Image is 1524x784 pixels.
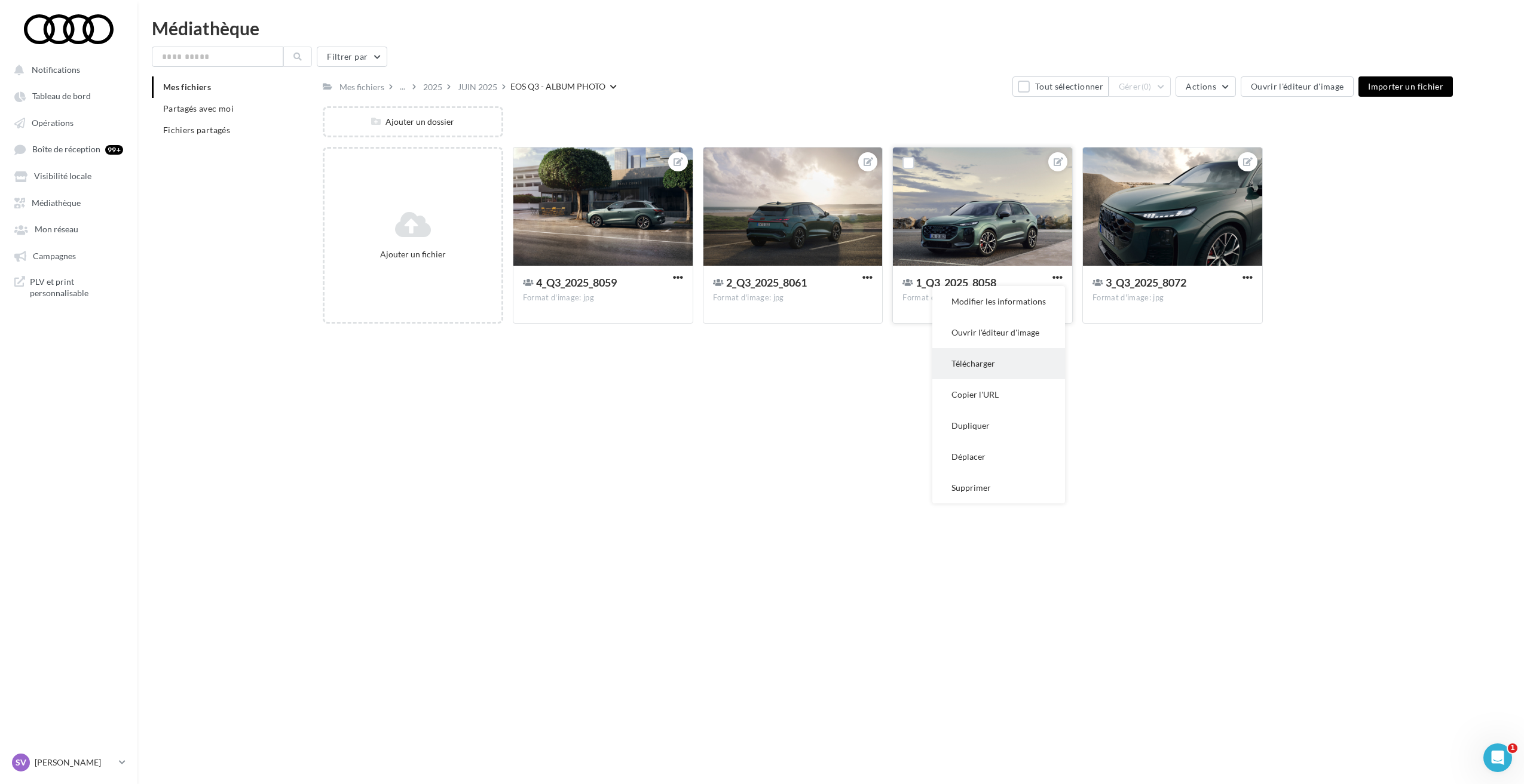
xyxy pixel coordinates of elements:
[536,276,617,289] span: 4_Q3_2025_8059
[523,293,683,303] div: Format d'image: jpg
[32,64,80,75] span: Notifications
[1186,81,1216,91] span: Actions
[1142,82,1152,91] span: (0)
[932,348,1065,379] button: Télécharger
[7,271,130,304] a: PLV et print personnalisable
[30,276,123,299] span: PLV et print personnalisable
[510,81,605,93] div: EOS Q3 - ALBUM PHOTO
[32,118,74,128] span: Opérations
[1106,276,1186,289] span: 3_Q3_2025_8072
[932,472,1065,503] button: Supprimer
[339,81,384,93] div: Mes fichiers
[932,441,1065,472] button: Déplacer
[32,91,91,102] span: Tableau de bord
[16,757,26,768] span: SV
[7,59,126,80] button: Notifications
[34,171,91,182] span: Visibilité locale
[932,379,1065,410] button: Copier l'URL
[317,47,387,67] button: Filtrer par
[7,85,130,106] a: Tableau de bord
[397,78,408,95] div: ...
[1092,293,1253,303] div: Format d'image: jpg
[7,192,130,213] a: Médiathèque
[35,225,78,235] span: Mon réseau
[325,116,501,128] div: Ajouter un dossier
[152,19,1510,37] div: Médiathèque
[329,248,497,260] div: Ajouter un fichier
[163,125,230,135] span: Fichiers partagés
[10,751,128,774] a: SV [PERSON_NAME]
[423,81,442,93] div: 2025
[916,276,996,289] span: 1_Q3_2025_8058
[902,293,1063,303] div: Format d'image: jpg
[1241,76,1354,97] button: Ouvrir l'éditeur d'image
[726,276,807,289] span: 2_Q3_2025_8061
[932,286,1065,317] button: Modifier les informations
[1358,76,1453,97] button: Importer un fichier
[1483,743,1512,772] iframe: Intercom live chat
[163,103,234,113] span: Partagés avec moi
[458,81,497,93] div: JUIN 2025
[32,144,100,155] span: Boîte de réception
[7,112,130,133] a: Opérations
[7,218,130,239] a: Mon réseau
[32,198,81,208] span: Médiathèque
[1176,76,1235,97] button: Actions
[932,317,1065,348] button: Ouvrir l'éditeur d'image
[35,757,114,768] p: [PERSON_NAME]
[7,245,130,266] a: Campagnes
[932,410,1065,441] button: Dupliquer
[1368,81,1443,91] span: Importer un fichier
[1109,76,1171,97] button: Gérer(0)
[1508,743,1517,753] span: 1
[163,82,211,92] span: Mes fichiers
[105,145,123,155] div: 99+
[7,138,130,160] a: Boîte de réception 99+
[7,165,130,186] a: Visibilité locale
[33,251,76,261] span: Campagnes
[713,293,873,303] div: Format d'image: jpg
[1012,76,1108,97] button: Tout sélectionner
